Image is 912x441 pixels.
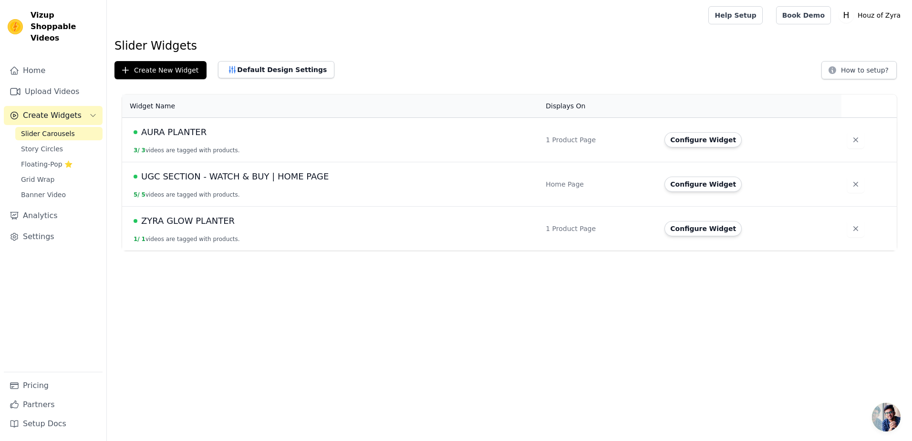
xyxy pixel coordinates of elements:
span: Live Published [134,130,137,134]
span: 3 / [134,147,140,154]
a: Setup Docs [4,414,103,433]
h1: Slider Widgets [114,38,904,53]
th: Widget Name [122,94,540,118]
span: 5 [142,191,145,198]
button: Configure Widget [664,177,742,192]
a: Slider Carousels [15,127,103,140]
span: Create Widgets [23,110,82,121]
button: Delete widget [847,220,864,237]
button: Configure Widget [664,221,742,236]
span: Floating-Pop ⭐ [21,159,73,169]
a: Floating-Pop ⭐ [15,157,103,171]
button: Delete widget [847,176,864,193]
a: Settings [4,227,103,246]
span: 5 / [134,191,140,198]
button: Delete widget [847,131,864,148]
button: 5/ 5videos are tagged with products. [134,191,240,199]
a: Partners [4,395,103,414]
span: 3 [142,147,145,154]
text: H [843,10,850,20]
span: AURA PLANTER [141,126,207,139]
span: 1 / [134,236,140,242]
button: Create New Widget [114,61,207,79]
p: Houz of Zyra [854,7,904,24]
span: Live Published [134,219,137,223]
a: Banner Video [15,188,103,201]
span: UGC SECTION - WATCH & BUY | HOME PAGE [141,170,329,183]
a: Story Circles [15,142,103,156]
a: Upload Videos [4,82,103,101]
a: Grid Wrap [15,173,103,186]
a: Home [4,61,103,80]
button: 3/ 3videos are tagged with products. [134,147,240,154]
a: Pricing [4,376,103,395]
span: ZYRA GLOW PLANTER [141,214,235,228]
span: Banner Video [21,190,66,199]
span: 1 [142,236,145,242]
button: Default Design Settings [218,61,334,78]
th: Displays On [540,94,659,118]
div: Open chat [872,403,901,431]
span: Vizup Shoppable Videos [31,10,99,44]
button: H Houz of Zyra [839,7,904,24]
a: Book Demo [776,6,831,24]
button: How to setup? [821,61,897,79]
a: How to setup? [821,68,897,77]
img: Vizup [8,19,23,34]
span: Live Published [134,175,137,178]
span: Story Circles [21,144,63,154]
span: Grid Wrap [21,175,54,184]
div: 1 Product Page [546,224,653,233]
button: Create Widgets [4,106,103,125]
button: Configure Widget [664,132,742,147]
a: Help Setup [708,6,762,24]
div: 1 Product Page [546,135,653,145]
span: Slider Carousels [21,129,75,138]
div: Home Page [546,179,653,189]
button: 1/ 1videos are tagged with products. [134,235,240,243]
a: Analytics [4,206,103,225]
